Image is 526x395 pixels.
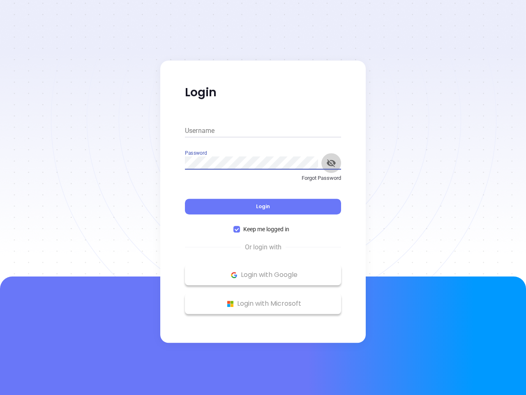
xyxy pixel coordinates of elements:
p: Login [185,85,341,100]
img: Google Logo [229,270,239,280]
span: Login [256,203,270,210]
button: Google Logo Login with Google [185,265,341,285]
a: Forgot Password [185,174,341,189]
span: Or login with [241,242,286,252]
button: Login [185,199,341,214]
p: Forgot Password [185,174,341,182]
img: Microsoft Logo [225,299,235,309]
p: Login with Google [189,269,337,281]
span: Keep me logged in [240,225,293,234]
button: toggle password visibility [321,153,341,173]
p: Login with Microsoft [189,297,337,310]
label: Password [185,151,207,156]
button: Microsoft Logo Login with Microsoft [185,293,341,314]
